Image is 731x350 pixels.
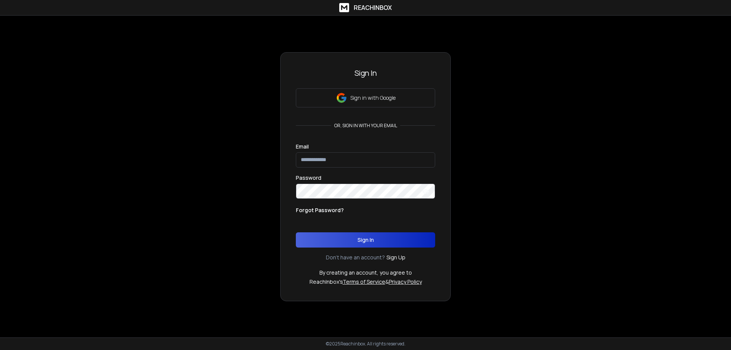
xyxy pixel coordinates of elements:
[296,88,435,107] button: Sign in with Google
[310,278,422,286] p: ReachInbox's &
[343,278,385,285] a: Terms of Service
[319,269,412,276] p: By creating an account, you agree to
[389,278,422,285] a: Privacy Policy
[296,175,321,181] label: Password
[296,206,344,214] p: Forgot Password?
[326,341,405,347] p: © 2025 Reachinbox. All rights reserved.
[296,144,309,149] label: Email
[386,254,405,261] a: Sign Up
[296,68,435,78] h3: Sign In
[350,94,396,102] p: Sign in with Google
[331,123,400,129] p: or, sign in with your email
[296,232,435,248] button: Sign In
[339,3,392,12] a: ReachInbox
[326,254,385,261] p: Don't have an account?
[354,3,392,12] h1: ReachInbox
